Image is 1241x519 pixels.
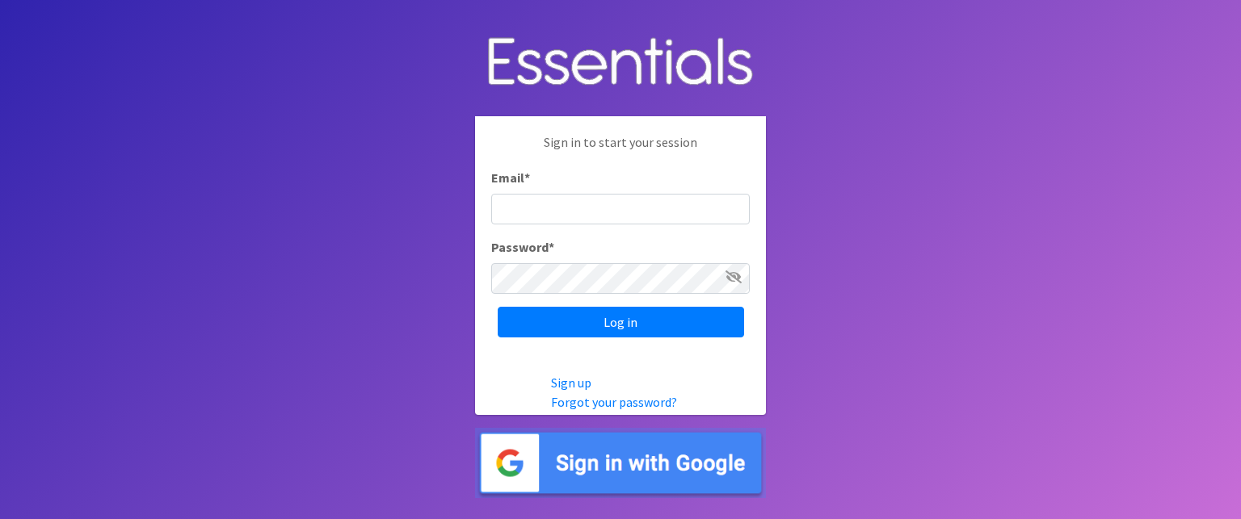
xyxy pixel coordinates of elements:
[551,394,677,410] a: Forgot your password?
[475,21,766,104] img: Human Essentials
[475,428,766,498] img: Sign in with Google
[491,237,554,257] label: Password
[551,375,591,391] a: Sign up
[498,307,744,337] input: Log in
[524,170,530,186] abbr: required
[491,132,750,168] p: Sign in to start your session
[491,168,530,187] label: Email
[549,239,554,255] abbr: required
